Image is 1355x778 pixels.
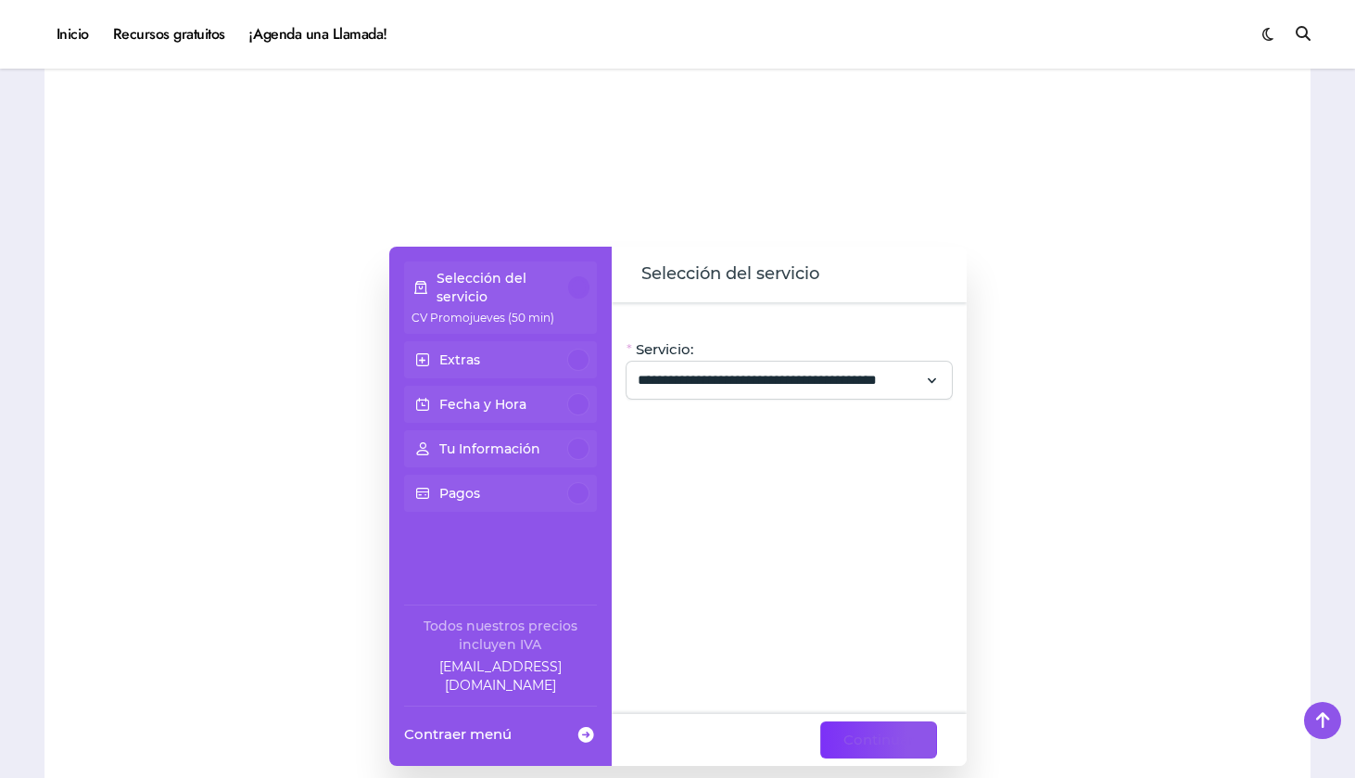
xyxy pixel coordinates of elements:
span: CV Promojueves (50 min) [412,311,554,325]
span: Servicio: [636,340,693,359]
button: Continuar [820,721,937,759]
p: Tu Información [439,440,540,458]
span: Continuar [843,729,914,751]
p: Fecha y Hora [439,395,526,414]
a: Inicio [44,9,101,59]
p: Selección del servicio [437,269,568,306]
a: Recursos gratuitos [101,9,237,59]
span: Contraer menú [404,724,512,744]
span: Selección del servicio [641,261,819,287]
p: Pagos [439,484,480,503]
div: Todos nuestros precios incluyen IVA [404,617,597,654]
p: Extras [439,351,480,369]
a: Company email: ayuda@elhadadelasvacantes.com [404,657,597,695]
a: ¡Agenda una Llamada! [237,9,399,59]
